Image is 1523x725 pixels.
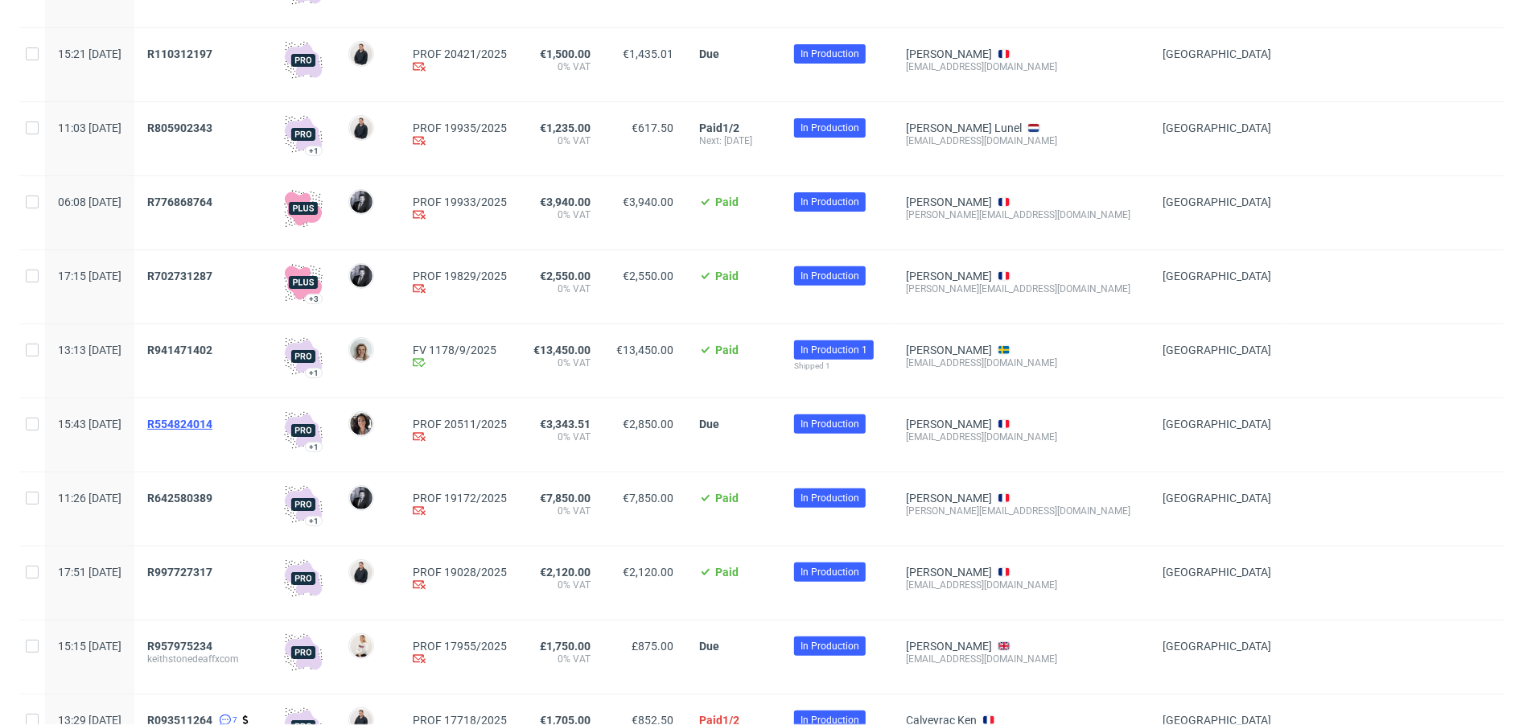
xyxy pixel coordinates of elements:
[147,492,216,505] a: R642580389
[284,485,323,524] img: pro-icon.017ec5509f39f3e742e3.png
[540,122,591,134] span: €1,235.00
[1163,270,1271,282] span: [GEOGRAPHIC_DATA]
[699,418,719,430] span: Due
[794,360,880,373] div: Shipped 1
[147,122,216,134] a: R805902343
[350,265,373,287] img: Philippe Dubuy
[147,122,212,134] span: R805902343
[147,653,258,665] span: keithstonedeaffxcom
[350,117,373,139] img: Adrian Margula
[147,47,212,60] span: R110312197
[147,640,212,653] span: R957975234
[58,640,121,653] span: 15:15 [DATE]
[906,60,1137,73] div: [EMAIL_ADDRESS][DOMAIN_NAME]
[58,47,121,60] span: 15:21 [DATE]
[1163,418,1271,430] span: [GEOGRAPHIC_DATA]
[715,344,739,356] span: Paid
[147,196,216,208] a: R776868764
[906,122,1022,134] a: [PERSON_NAME] Lunel
[284,633,323,672] img: pro-icon.017ec5509f39f3e742e3.png
[147,344,216,356] a: R941471402
[413,640,507,653] a: PROF 17955/2025
[413,566,507,579] a: PROF 19028/2025
[533,60,591,73] span: 0% VAT
[906,270,992,282] a: [PERSON_NAME]
[906,653,1137,665] div: [EMAIL_ADDRESS][DOMAIN_NAME]
[147,418,216,430] a: R554824014
[801,269,859,283] span: In Production
[722,122,739,134] span: 1/2
[350,191,373,213] img: Philippe Dubuy
[1163,566,1271,579] span: [GEOGRAPHIC_DATA]
[801,195,859,209] span: In Production
[147,640,216,653] a: R957975234
[623,492,673,505] span: €7,850.00
[1163,47,1271,60] span: [GEOGRAPHIC_DATA]
[906,430,1137,443] div: [EMAIL_ADDRESS][DOMAIN_NAME]
[58,196,121,208] span: 06:08 [DATE]
[715,492,739,505] span: Paid
[58,270,121,282] span: 17:15 [DATE]
[533,579,591,591] span: 0% VAT
[147,566,212,579] span: R997727317
[533,208,591,221] span: 0% VAT
[533,653,591,665] span: 0% VAT
[1163,196,1271,208] span: [GEOGRAPHIC_DATA]
[906,505,1137,517] div: [PERSON_NAME][EMAIL_ADDRESS][DOMAIN_NAME]
[906,134,1137,147] div: [EMAIL_ADDRESS][DOMAIN_NAME]
[147,270,212,282] span: R702731287
[533,134,591,147] span: 0% VAT
[147,566,216,579] a: R997727317
[309,146,319,155] div: +1
[533,505,591,517] span: 0% VAT
[413,492,507,505] a: PROF 19172/2025
[906,196,992,208] a: [PERSON_NAME]
[284,559,323,598] img: pro-icon.017ec5509f39f3e742e3.png
[284,189,323,228] img: plus-icon.676465ae8f3a83198b3f.png
[1163,344,1271,356] span: [GEOGRAPHIC_DATA]
[533,282,591,295] span: 0% VAT
[284,337,323,376] img: pro-icon.017ec5509f39f3e742e3.png
[632,640,673,653] span: £875.00
[147,47,216,60] a: R110312197
[1163,122,1271,134] span: [GEOGRAPHIC_DATA]
[58,566,121,579] span: 17:51 [DATE]
[309,443,319,451] div: +1
[540,418,591,430] span: €3,343.51
[309,295,319,303] div: +3
[801,47,859,61] span: In Production
[715,196,739,208] span: Paid
[715,566,739,579] span: Paid
[147,196,212,208] span: R776868764
[715,270,739,282] span: Paid
[801,417,859,431] span: In Production
[350,561,373,583] img: Adrian Margula
[350,339,373,361] img: Monika Poźniak
[540,196,591,208] span: €3,940.00
[623,418,673,430] span: €2,850.00
[906,492,992,505] a: [PERSON_NAME]
[147,270,216,282] a: R702731287
[906,579,1137,591] div: [EMAIL_ADDRESS][DOMAIN_NAME]
[147,418,212,430] span: R554824014
[540,492,591,505] span: €7,850.00
[801,639,859,653] span: In Production
[699,135,724,146] span: Next:
[284,41,323,80] img: pro-icon.017ec5509f39f3e742e3.png
[540,270,591,282] span: €2,550.00
[906,640,992,653] a: [PERSON_NAME]
[724,135,752,146] span: [DATE]
[616,344,673,356] span: €13,450.00
[801,121,859,135] span: In Production
[58,492,121,505] span: 11:26 [DATE]
[906,344,992,356] a: [PERSON_NAME]
[632,122,673,134] span: €617.50
[801,343,867,357] span: In Production 1
[533,344,591,356] span: €13,450.00
[906,47,992,60] a: [PERSON_NAME]
[801,491,859,505] span: In Production
[350,635,373,657] img: Mari Fok
[801,565,859,579] span: In Production
[906,282,1137,295] div: [PERSON_NAME][EMAIL_ADDRESS][DOMAIN_NAME]
[540,640,591,653] span: £1,750.00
